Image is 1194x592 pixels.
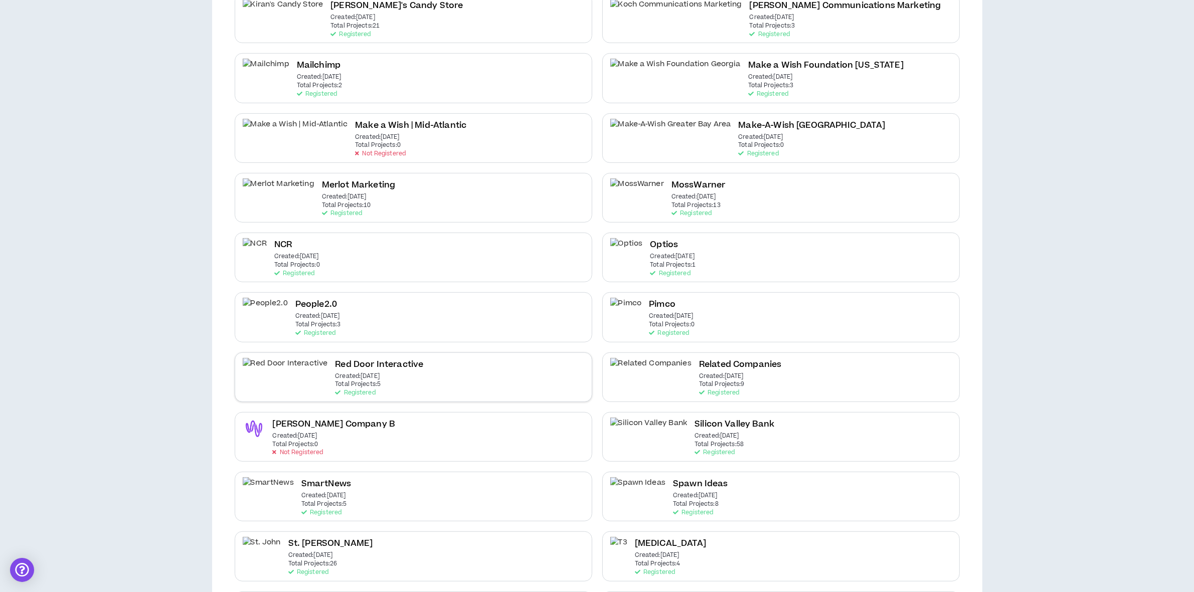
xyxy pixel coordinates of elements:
p: Total Projects: 0 [649,321,695,328]
h2: Optios [650,238,678,252]
img: Related Companies [610,358,692,380]
p: Registered [695,449,735,456]
p: Registered [335,389,375,397]
p: Created: [DATE] [649,313,694,320]
p: Total Projects: 0 [355,142,401,149]
p: Total Projects: 26 [288,560,337,567]
img: Pimco [610,298,642,320]
p: Registered [322,210,362,217]
img: Silicon Valley Bank [610,418,688,440]
p: Created: [DATE] [738,134,783,141]
h2: Related Companies [699,358,782,371]
img: MossWarner [610,178,664,201]
p: Total Projects: 10 [322,202,371,209]
img: T3 [610,537,627,559]
p: Total Projects: 58 [695,441,744,448]
p: Not Registered [273,449,323,456]
p: Registered [649,330,689,337]
p: Registered [750,31,790,38]
p: Registered [650,270,690,277]
img: Make-A-Wish Greater Bay Area [610,119,731,141]
img: Make a Wish Foundation Georgia [610,59,741,81]
p: Total Projects: 21 [330,23,380,30]
p: Created: [DATE] [635,552,679,559]
p: Created: [DATE] [297,74,342,81]
h2: Make a Wish | Mid-Atlantic [355,119,466,132]
h2: NCR [274,238,292,252]
img: Merlot Marketing [243,178,314,201]
p: Total Projects: 2 [297,82,343,89]
p: Created: [DATE] [322,193,367,201]
img: Shannon Company B [243,418,265,440]
p: Created: [DATE] [699,373,744,380]
h2: People2.0 [295,298,337,311]
img: NCR [243,238,267,261]
p: Registered [699,389,739,397]
p: Registered [297,91,337,98]
p: Created: [DATE] [330,14,375,21]
p: Registered [673,509,713,516]
h2: Mailchimp [297,59,340,72]
p: Registered [748,91,788,98]
p: Total Projects: 5 [301,501,347,508]
h2: Spawn Ideas [673,477,728,491]
p: Created: [DATE] [273,433,317,440]
p: Total Projects: 1 [650,262,696,269]
p: Created: [DATE] [288,552,333,559]
p: Total Projects: 3 [750,23,795,30]
p: Created: [DATE] [695,433,739,440]
p: Created: [DATE] [671,193,716,201]
p: Created: [DATE] [650,253,695,260]
p: Registered [274,270,314,277]
p: Registered [671,210,712,217]
img: Make a Wish | Mid-Atlantic [243,119,348,141]
p: Registered [288,569,328,576]
img: People2.0 [243,298,288,320]
img: SmartNews [243,477,294,500]
p: Not Registered [355,150,406,157]
p: Total Projects: 8 [673,501,719,508]
p: Created: [DATE] [748,74,793,81]
p: Total Projects: 3 [295,321,341,328]
h2: Silicon Valley Bank [695,418,774,431]
h2: [MEDICAL_DATA] [635,537,706,550]
img: Red Door Interactive [243,358,328,380]
h2: Make a Wish Foundation [US_STATE] [748,59,904,72]
p: Registered [635,569,675,576]
p: Created: [DATE] [335,373,380,380]
p: Created: [DATE] [750,14,794,21]
p: Created: [DATE] [295,313,340,320]
p: Created: [DATE] [274,253,319,260]
p: Created: [DATE] [355,134,400,141]
img: Mailchimp [243,59,289,81]
h2: SmartNews [301,477,351,491]
p: Total Projects: 9 [699,381,745,388]
p: Total Projects: 13 [671,202,721,209]
p: Registered [738,150,778,157]
p: Registered [301,509,342,516]
p: Registered [295,330,335,337]
p: Total Projects: 0 [273,441,318,448]
p: Total Projects: 0 [738,142,784,149]
h2: St. [PERSON_NAME] [288,537,373,550]
h2: [PERSON_NAME] Company B [273,418,395,431]
h2: Pimco [649,298,675,311]
div: Open Intercom Messenger [10,558,34,582]
h2: MossWarner [671,178,726,192]
p: Created: [DATE] [673,492,718,499]
p: Total Projects: 5 [335,381,381,388]
p: Total Projects: 4 [635,560,680,567]
h2: Red Door Interactive [335,358,423,371]
p: Total Projects: 0 [274,262,320,269]
h2: Merlot Marketing [322,178,396,192]
p: Registered [330,31,371,38]
img: Spawn Ideas [610,477,666,500]
img: St. John [243,537,281,559]
h2: Make-A-Wish [GEOGRAPHIC_DATA] [738,119,885,132]
p: Total Projects: 3 [748,82,794,89]
p: Created: [DATE] [301,492,346,499]
img: Optios [610,238,643,261]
